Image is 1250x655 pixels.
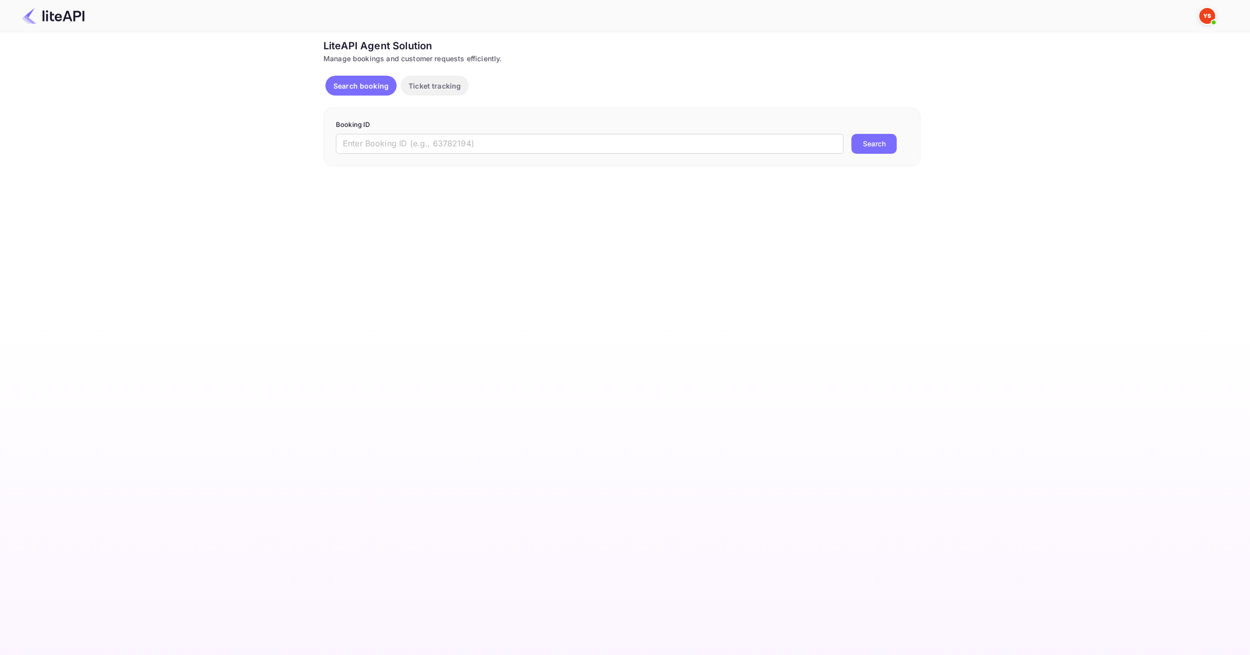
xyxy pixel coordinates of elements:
button: Search [851,134,897,154]
input: Enter Booking ID (e.g., 63782194) [336,134,843,154]
div: LiteAPI Agent Solution [323,38,921,53]
div: Manage bookings and customer requests efficiently. [323,53,921,64]
p: Search booking [333,81,389,91]
img: Yandex Support [1199,8,1215,24]
img: LiteAPI Logo [22,8,85,24]
p: Ticket tracking [409,81,461,91]
p: Booking ID [336,120,908,130]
